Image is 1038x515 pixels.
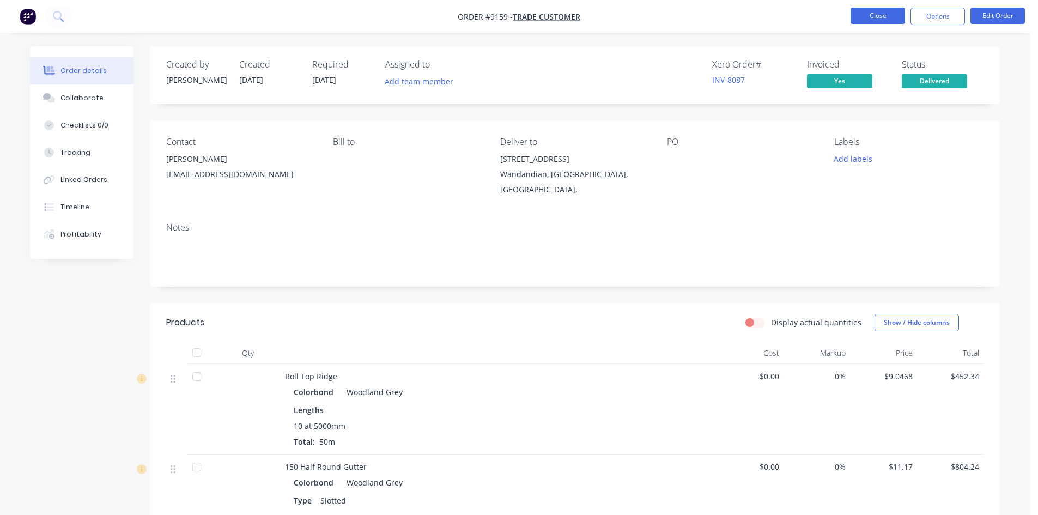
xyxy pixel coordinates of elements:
[312,59,372,70] div: Required
[316,493,350,508] div: Slotted
[60,66,107,76] div: Order details
[166,137,315,147] div: Contact
[921,461,980,472] span: $804.24
[875,314,959,331] button: Show / Hide columns
[807,74,872,88] span: Yes
[721,461,779,472] span: $0.00
[807,59,889,70] div: Invoiced
[30,193,133,221] button: Timeline
[60,148,90,157] div: Tracking
[784,342,851,364] div: Markup
[312,75,336,85] span: [DATE]
[902,74,967,88] span: Delivered
[166,152,315,186] div: [PERSON_NAME][EMAIL_ADDRESS][DOMAIN_NAME]
[294,420,345,432] span: 10 at 5000mm
[60,202,89,212] div: Timeline
[717,342,784,364] div: Cost
[854,371,913,382] span: $9.0468
[788,461,846,472] span: 0%
[60,229,101,239] div: Profitability
[917,342,984,364] div: Total
[910,8,965,25] button: Options
[921,371,980,382] span: $452.34
[902,59,984,70] div: Status
[385,59,494,70] div: Assigned to
[166,222,984,233] div: Notes
[970,8,1025,24] button: Edit Order
[788,371,846,382] span: 0%
[771,317,861,328] label: Display actual quantities
[315,437,339,447] span: 50m
[60,120,108,130] div: Checklists 0/0
[721,371,779,382] span: $0.00
[500,152,649,197] div: [STREET_ADDRESS]Wandandian, [GEOGRAPHIC_DATA], [GEOGRAPHIC_DATA],
[166,167,315,182] div: [EMAIL_ADDRESS][DOMAIN_NAME]
[285,371,337,381] span: Roll Top Ridge
[500,152,649,167] div: [STREET_ADDRESS]
[712,59,794,70] div: Xero Order #
[239,75,263,85] span: [DATE]
[30,166,133,193] button: Linked Orders
[30,139,133,166] button: Tracking
[30,57,133,84] button: Order details
[20,8,36,25] img: Factory
[294,437,315,447] span: Total:
[851,8,905,24] button: Close
[500,137,649,147] div: Deliver to
[294,493,316,508] div: Type
[500,167,649,197] div: Wandandian, [GEOGRAPHIC_DATA], [GEOGRAPHIC_DATA],
[333,137,482,147] div: Bill to
[166,74,226,86] div: [PERSON_NAME]
[712,75,745,85] a: INV-8087
[385,74,459,89] button: Add team member
[60,93,104,103] div: Collaborate
[513,11,580,22] a: Trade Customer
[285,462,367,472] span: 150 Half Round Gutter
[379,74,459,89] button: Add team member
[342,475,403,490] div: Woodland Grey
[60,175,107,185] div: Linked Orders
[458,11,513,22] span: Order #9159 -
[239,59,299,70] div: Created
[850,342,917,364] div: Price
[294,384,338,400] div: Colorbond
[667,137,816,147] div: PO
[294,404,324,416] span: Lengths
[30,221,133,248] button: Profitability
[294,475,338,490] div: Colorbond
[166,59,226,70] div: Created by
[30,84,133,112] button: Collaborate
[854,461,913,472] span: $11.17
[166,152,315,167] div: [PERSON_NAME]
[215,342,281,364] div: Qty
[834,137,984,147] div: Labels
[166,316,204,329] div: Products
[902,74,967,90] button: Delivered
[342,384,403,400] div: Woodland Grey
[30,112,133,139] button: Checklists 0/0
[828,152,878,166] button: Add labels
